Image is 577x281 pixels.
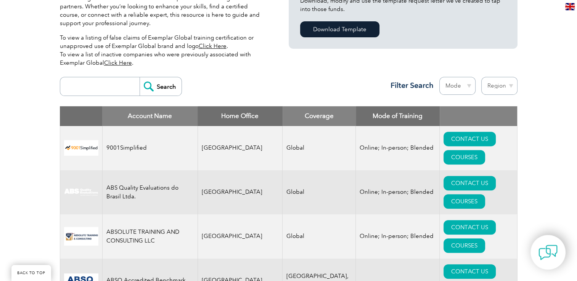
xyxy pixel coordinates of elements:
[444,176,496,190] a: CONTACT US
[444,194,485,209] a: COURSES
[140,77,182,96] input: Search
[198,214,283,259] td: [GEOGRAPHIC_DATA]
[444,150,485,164] a: COURSES
[102,214,198,259] td: ABSOLUTE TRAINING AND CONSULTING LLC
[565,3,575,10] img: en
[102,126,198,170] td: 9001Simplified
[538,243,558,262] img: contact-chat.png
[104,59,132,66] a: Click Here
[444,220,496,235] a: CONTACT US
[300,21,379,37] a: Download Template
[60,34,266,67] p: To view a listing of false claims of Exemplar Global training certification or unapproved use of ...
[356,214,440,259] td: Online; In-person; Blended
[440,106,517,126] th: : activate to sort column ascending
[64,140,98,156] img: 37c9c059-616f-eb11-a812-002248153038-logo.png
[199,43,227,49] a: Click Here
[198,106,283,126] th: Home Office: activate to sort column ascending
[102,106,198,126] th: Account Name: activate to sort column descending
[444,264,496,279] a: CONTACT US
[64,188,98,196] img: c92924ac-d9bc-ea11-a814-000d3a79823d-logo.jpg
[198,126,283,170] td: [GEOGRAPHIC_DATA]
[102,170,198,214] td: ABS Quality Evaluations do Brasil Ltda.
[356,126,440,170] td: Online; In-person; Blended
[283,126,356,170] td: Global
[64,227,98,246] img: 16e092f6-eadd-ed11-a7c6-00224814fd52-logo.png
[444,238,485,253] a: COURSES
[283,106,356,126] th: Coverage: activate to sort column ascending
[283,170,356,214] td: Global
[356,170,440,214] td: Online; In-person; Blended
[283,214,356,259] td: Global
[356,106,440,126] th: Mode of Training: activate to sort column ascending
[11,265,51,281] a: BACK TO TOP
[198,170,283,214] td: [GEOGRAPHIC_DATA]
[386,81,434,90] h3: Filter Search
[444,132,496,146] a: CONTACT US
